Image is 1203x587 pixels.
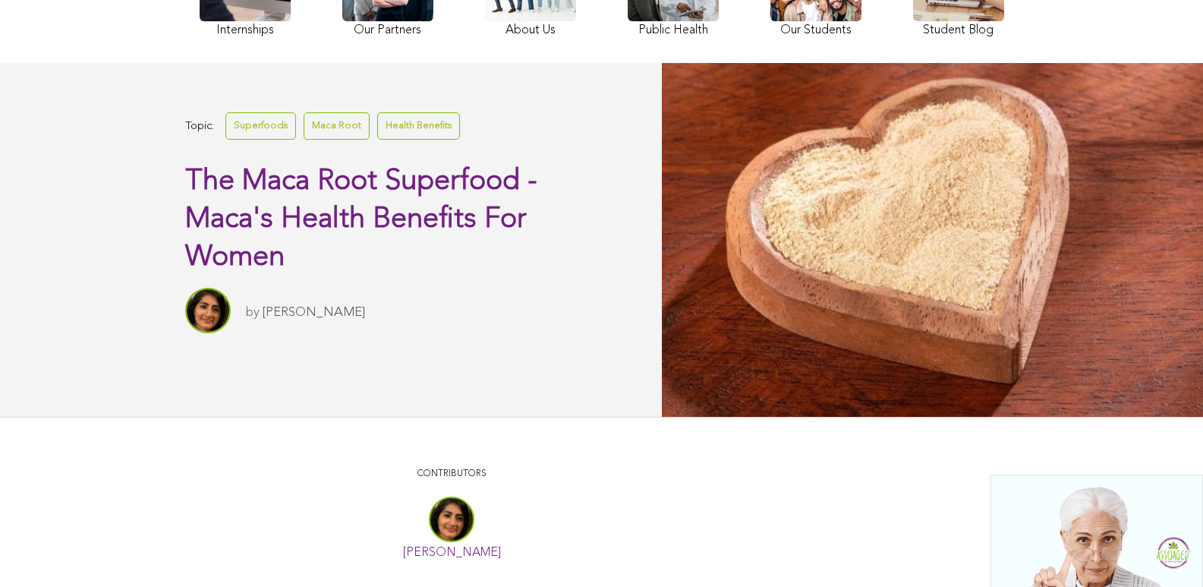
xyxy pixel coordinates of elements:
[246,306,260,319] span: by
[225,112,296,139] a: Superfoods
[1127,514,1203,587] iframe: Chat Widget
[185,116,214,137] span: Topic:
[185,167,537,272] span: The Maca Root Superfood - Maca's Health Benefits For Women
[304,112,370,139] a: Maca Root
[263,306,365,319] a: [PERSON_NAME]
[185,288,231,333] img: Sitara Darvish
[205,467,698,481] p: CONTRIBUTORS
[377,112,460,139] a: Health Benefits
[403,547,501,559] a: [PERSON_NAME]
